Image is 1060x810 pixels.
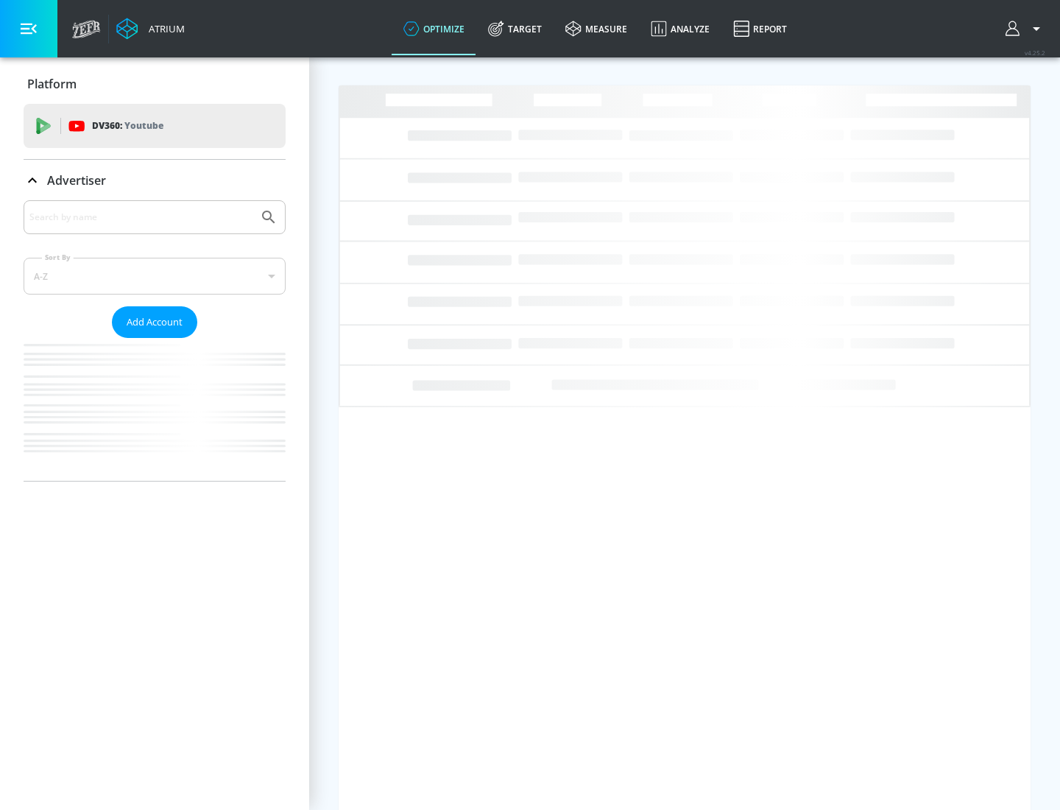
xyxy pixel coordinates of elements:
a: optimize [392,2,476,55]
p: DV360: [92,118,163,134]
div: Advertiser [24,160,286,201]
label: Sort By [42,253,74,262]
div: A-Z [24,258,286,295]
div: DV360: Youtube [24,104,286,148]
a: Target [476,2,554,55]
a: Analyze [639,2,721,55]
a: Atrium [116,18,185,40]
span: v 4.25.2 [1025,49,1045,57]
div: Advertiser [24,200,286,481]
p: Advertiser [47,172,106,189]
input: Search by name [29,208,252,227]
p: Platform [27,76,77,92]
button: Add Account [112,306,197,338]
div: Atrium [143,22,185,35]
span: Add Account [127,314,183,331]
a: measure [554,2,639,55]
a: Report [721,2,799,55]
p: Youtube [124,118,163,133]
div: Platform [24,63,286,105]
nav: list of Advertiser [24,338,286,481]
